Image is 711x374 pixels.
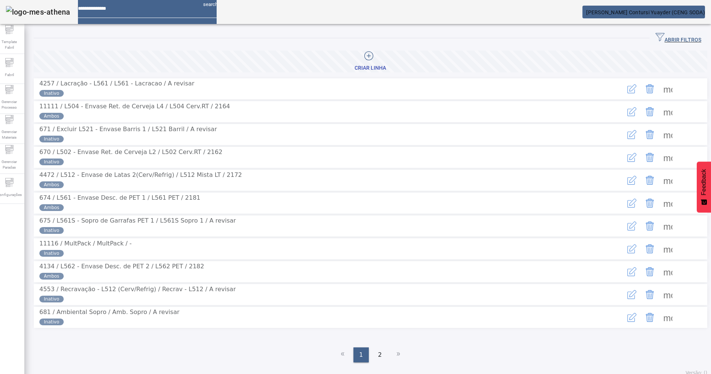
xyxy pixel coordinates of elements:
span: Inativo [44,136,59,142]
span: Inativo [44,159,59,165]
button: Mais [659,240,677,258]
button: Delete [641,194,659,212]
span: Inativo [44,227,59,234]
button: Delete [641,80,659,98]
img: logo-mes-athena [6,6,70,18]
span: Inativo [44,319,59,325]
span: 681 / Ambiental Sopro / Amb. Sopro / A revisar [39,308,180,316]
span: 671 / Excluir L521 - Envase Barris 1 / L521 Barril / A revisar [39,126,217,133]
span: Inativo [44,296,59,302]
button: Mais [659,103,677,121]
button: Delete [641,103,659,121]
span: 2 [378,350,382,359]
span: Inativo [44,90,59,97]
button: Delete [641,148,659,166]
span: Ambos [44,204,59,211]
span: 4257 / Lacração - L561 / L561 - Lacracao / A revisar [39,80,195,87]
button: Delete [641,263,659,281]
span: Inativo [44,250,59,257]
span: 4553 / Recravação - L512 (Cerv/Refrig) / Recrav - L512 / A revisar [39,286,236,293]
button: Delete [641,126,659,144]
button: Feedback - Mostrar pesquisa [697,162,711,212]
button: Mais [659,263,677,281]
button: Mais [659,308,677,326]
span: Ambos [44,181,59,188]
button: Delete [641,308,659,326]
button: Delete [641,171,659,189]
span: 675 / L561S - Sopro de Garrafas PET 1 / L561S Sopro 1 / A revisar [39,217,236,224]
button: Mais [659,194,677,212]
span: [PERSON_NAME] Contursi Yuayder (CENG SODA) [587,9,705,15]
div: Criar linha [355,64,386,72]
button: Mais [659,217,677,235]
span: 11111 / L504 - Envase Ret. de Cerveja L4 / L504 Cerv.RT / 2164 [39,103,230,110]
span: 670 / L502 - Envase Ret. de Cerveja L2 / L502 Cerv.RT / 2162 [39,148,222,156]
button: Delete [641,217,659,235]
button: Mais [659,80,677,98]
span: 11116 / MultPack / MultPack / - [39,240,132,247]
span: Fabril [3,70,16,80]
span: 4134 / L562 - Envase Desc. de PET 2 / L562 PET / 2182 [39,263,204,270]
button: Mais [659,171,677,189]
button: Mais [659,126,677,144]
button: Delete [641,240,659,258]
span: 4472 / L512 - Envase de Latas 2(Cerv/Refrig) / L512 Mista LT / 2172 [39,171,242,178]
button: Mais [659,148,677,166]
span: Ambos [44,273,59,280]
span: ABRIR FILTROS [656,33,701,44]
button: Delete [641,286,659,304]
span: Feedback [701,169,707,195]
button: Mais [659,286,677,304]
button: Criar linha [34,51,707,72]
span: 674 / L561 - Envase Desc. de PET 1 / L561 PET / 2181 [39,194,201,201]
button: ABRIR FILTROS [650,31,707,45]
span: Ambos [44,113,59,120]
